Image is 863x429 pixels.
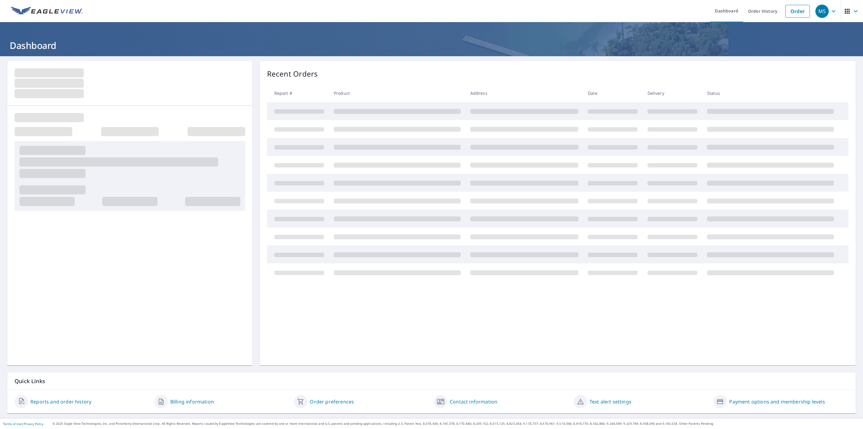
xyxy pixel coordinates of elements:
[310,398,354,405] a: Order preferences
[3,422,43,426] p: |
[583,84,642,102] th: Date
[329,84,465,102] th: Product
[24,422,43,426] a: Privacy Policy
[450,398,497,405] a: Contact information
[815,5,829,18] div: MS
[170,398,214,405] a: Billing information
[11,7,83,16] img: EV Logo
[267,68,318,79] p: Recent Orders
[785,5,810,18] a: Order
[702,84,839,102] th: Status
[465,84,583,102] th: Address
[590,398,631,405] a: Text alert settings
[30,398,91,405] a: Reports and order history
[52,421,860,426] p: © 2025 Eagle View Technologies, Inc. and Pictometry International Corp. All Rights Reserved. Repo...
[267,84,329,102] th: Report #
[3,422,22,426] a: Terms of Use
[7,39,856,52] h1: Dashboard
[643,84,702,102] th: Delivery
[15,377,848,385] p: Quick Links
[729,398,825,405] a: Payment options and membership levels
